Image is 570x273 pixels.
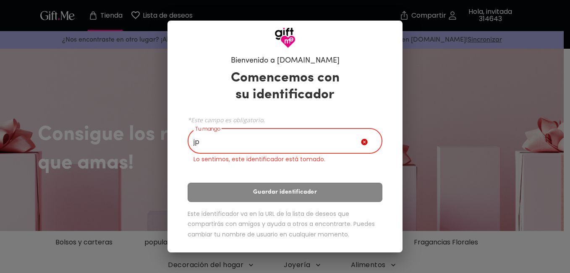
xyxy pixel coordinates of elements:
h6: Bienvenido a [DOMAIN_NAME] [231,56,340,66]
h6: Este identificador va en la URL de la lista de deseos que compartirás con amigos y ayuda a otros ... [188,209,382,240]
img: Logotipo de GiftMe [275,27,295,48]
h3: Comencemos con su identificador [227,70,343,103]
span: *Este campo es obligatorio. [188,116,382,124]
p: Lo sentimos, este identificador está tomado. [193,155,377,164]
input: Tu mango [188,130,361,154]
